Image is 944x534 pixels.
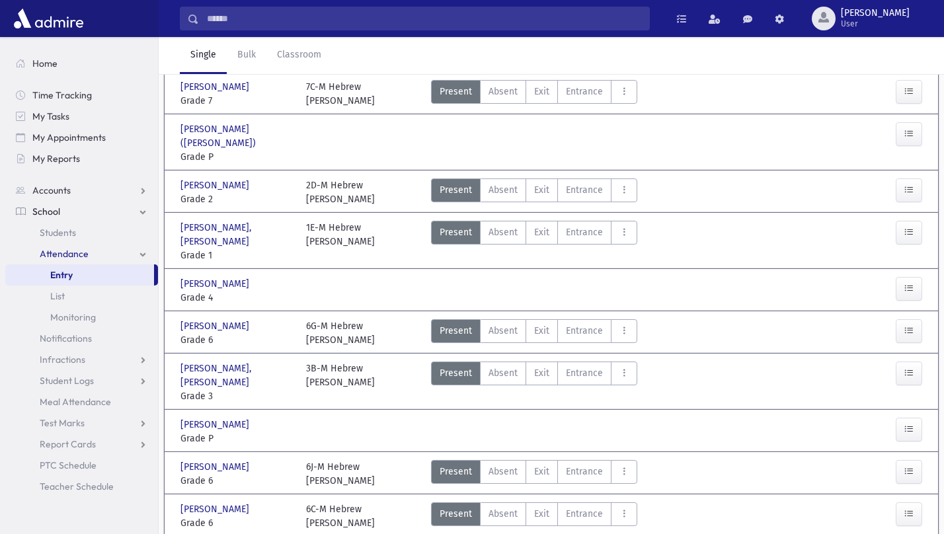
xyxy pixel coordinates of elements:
span: Entrance [566,225,603,239]
span: [PERSON_NAME], [PERSON_NAME] [180,362,293,389]
a: My Reports [5,148,158,169]
span: Entrance [566,366,603,380]
a: Home [5,53,158,74]
span: Entrance [566,324,603,338]
div: AttTypes [431,362,637,403]
span: PTC Schedule [40,459,97,471]
span: User [841,19,910,29]
span: Absent [489,85,518,98]
a: Bulk [227,37,266,74]
span: Entrance [566,465,603,478]
span: Grade 1 [180,248,293,262]
a: Time Tracking [5,85,158,106]
a: School [5,201,158,222]
a: Teacher Schedule [5,476,158,497]
span: Entrance [566,85,603,98]
span: [PERSON_NAME], [PERSON_NAME] [180,221,293,248]
span: [PERSON_NAME] [180,418,252,432]
span: School [32,206,60,217]
span: Notifications [40,332,92,344]
a: Notifications [5,328,158,349]
span: [PERSON_NAME] ([PERSON_NAME]) [180,122,293,150]
span: Teacher Schedule [40,480,114,492]
span: Present [440,324,472,338]
a: Meal Attendance [5,391,158,412]
span: Present [440,183,472,197]
span: Exit [534,324,549,338]
a: Infractions [5,349,158,370]
span: Accounts [32,184,71,196]
span: Present [440,465,472,478]
span: Grade 7 [180,94,293,108]
div: 3B-M Hebrew [PERSON_NAME] [306,362,375,403]
span: Absent [489,183,518,197]
span: [PERSON_NAME] [180,460,252,474]
span: Grade 2 [180,192,293,206]
span: Absent [489,366,518,380]
a: Monitoring [5,307,158,328]
div: AttTypes [431,178,637,206]
span: Exit [534,366,549,380]
a: Test Marks [5,412,158,434]
a: Report Cards [5,434,158,455]
div: 1E-M Hebrew [PERSON_NAME] [306,221,375,262]
a: My Tasks [5,106,158,127]
span: Report Cards [40,438,96,450]
span: Infractions [40,354,85,365]
div: AttTypes [431,460,637,488]
div: 7C-M Hebrew [PERSON_NAME] [306,80,375,108]
span: Test Marks [40,417,85,429]
input: Search [199,7,649,30]
div: AttTypes [431,80,637,108]
span: Home [32,57,58,69]
span: Entrance [566,183,603,197]
span: Student Logs [40,375,94,387]
span: List [50,290,65,302]
span: [PERSON_NAME] [180,319,252,333]
span: My Appointments [32,132,106,143]
a: Student Logs [5,370,158,391]
span: Exit [534,85,549,98]
a: Classroom [266,37,332,74]
span: [PERSON_NAME] [180,178,252,192]
span: Grade 3 [180,389,293,403]
span: Attendance [40,248,89,260]
div: AttTypes [431,502,637,530]
span: My Tasks [32,110,69,122]
div: 6C-M Hebrew [PERSON_NAME] [306,502,375,530]
span: Entry [50,269,73,281]
span: Grade 4 [180,291,293,305]
div: AttTypes [431,221,637,262]
span: Grade 6 [180,474,293,488]
div: 6G-M Hebrew [PERSON_NAME] [306,319,375,347]
span: Meal Attendance [40,396,111,408]
span: Absent [489,225,518,239]
span: Exit [534,225,549,239]
a: Entry [5,264,154,286]
span: Monitoring [50,311,96,323]
span: [PERSON_NAME] [841,8,910,19]
a: Students [5,222,158,243]
span: Absent [489,465,518,478]
span: Exit [534,183,549,197]
span: [PERSON_NAME] [180,502,252,516]
span: Students [40,227,76,239]
span: Present [440,507,472,521]
span: Present [440,225,472,239]
div: AttTypes [431,319,637,347]
a: Single [180,37,227,74]
span: Exit [534,465,549,478]
span: Grade 6 [180,333,293,347]
span: [PERSON_NAME] [180,80,252,94]
div: 2D-M Hebrew [PERSON_NAME] [306,178,375,206]
span: Present [440,366,472,380]
a: PTC Schedule [5,455,158,476]
a: My Appointments [5,127,158,148]
span: Grade P [180,150,293,164]
span: Present [440,85,472,98]
a: Attendance [5,243,158,264]
span: Absent [489,324,518,338]
span: [PERSON_NAME] [180,277,252,291]
span: Grade 6 [180,516,293,530]
img: AdmirePro [11,5,87,32]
